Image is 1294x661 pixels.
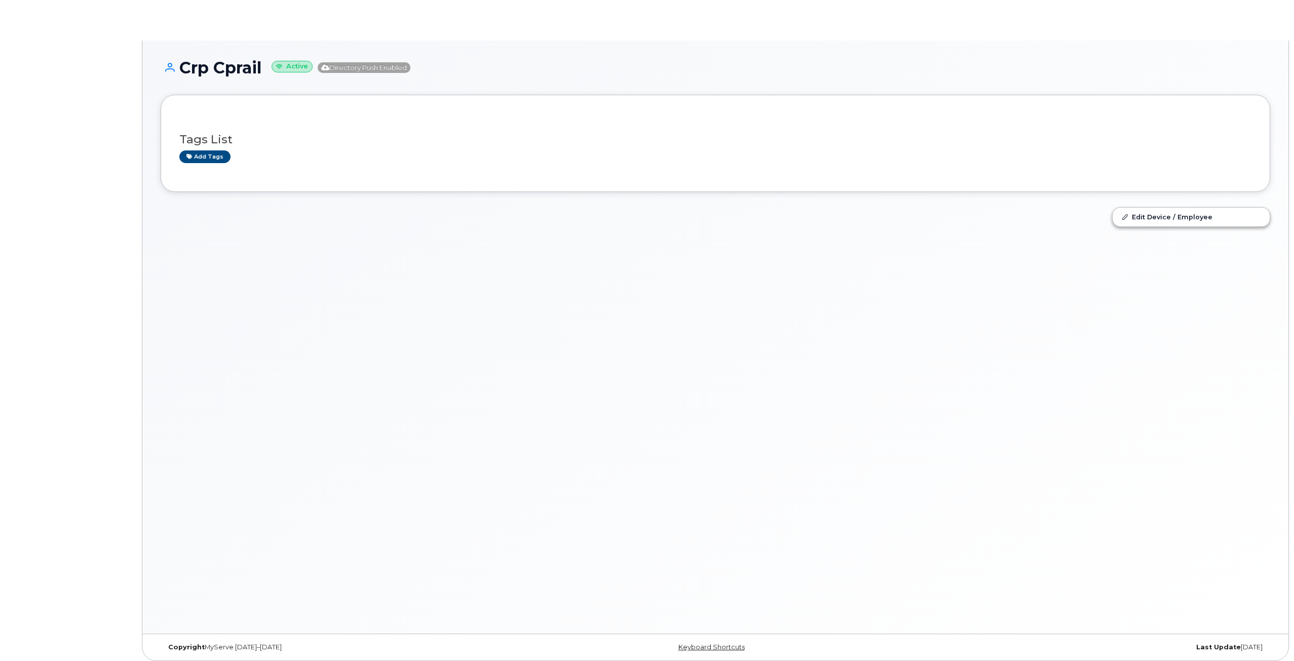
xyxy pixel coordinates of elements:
[161,643,530,651] div: MyServe [DATE]–[DATE]
[179,150,231,163] a: Add tags
[318,62,410,73] span: Directory Push Enabled
[272,61,313,72] small: Active
[900,643,1270,651] div: [DATE]
[161,59,1270,76] h1: Crp Cprail
[168,643,205,651] strong: Copyright
[1196,643,1241,651] strong: Last Update
[678,643,745,651] a: Keyboard Shortcuts
[179,133,1251,146] h3: Tags List
[1113,208,1270,226] a: Edit Device / Employee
